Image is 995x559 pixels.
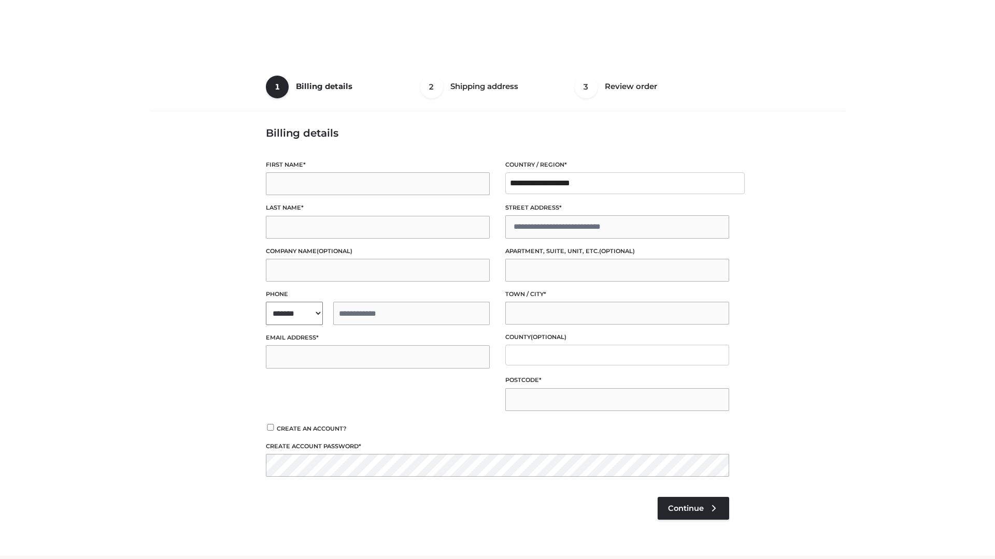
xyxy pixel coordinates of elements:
label: Postcode [505,375,729,385]
label: County [505,332,729,342]
span: (optional) [531,333,566,341]
span: 3 [575,76,598,98]
input: Create an account? [266,424,275,431]
span: 1 [266,76,289,98]
span: 2 [420,76,443,98]
span: Billing details [296,81,352,91]
h3: Billing details [266,127,729,139]
label: Town / City [505,289,729,299]
span: (optional) [599,247,635,255]
label: First name [266,160,490,170]
label: Last name [266,203,490,213]
label: Street address [505,203,729,213]
label: Phone [266,289,490,299]
label: Create account password [266,442,729,451]
span: Review order [605,81,657,91]
span: (optional) [317,247,352,255]
span: Create an account? [277,425,347,432]
label: Country / Region [505,160,729,170]
label: Apartment, suite, unit, etc. [505,246,729,256]
a: Continue [658,497,729,520]
label: Company name [266,246,490,256]
span: Shipping address [450,81,518,91]
label: Email address [266,333,490,343]
span: Continue [668,504,704,513]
